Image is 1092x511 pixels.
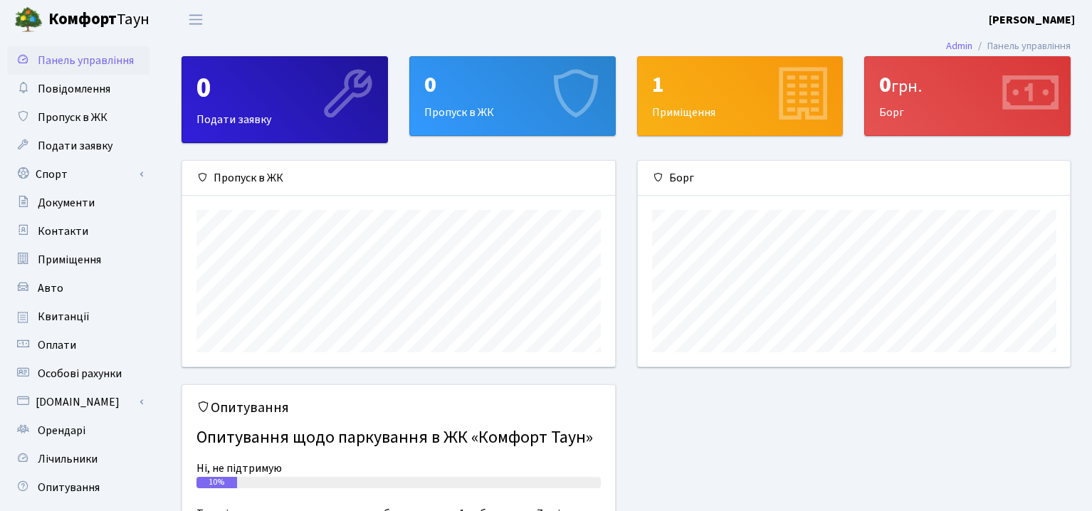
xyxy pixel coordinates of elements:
span: Таун [48,8,149,32]
span: Оплати [38,337,76,353]
span: Подати заявку [38,138,112,154]
div: 0 [424,71,601,98]
a: Пропуск в ЖК [7,103,149,132]
div: Подати заявку [182,57,387,142]
span: Опитування [38,480,100,495]
div: 0 [879,71,1056,98]
div: Борг [638,161,1071,196]
span: Орендарі [38,423,85,438]
div: Борг [865,57,1070,135]
img: logo.png [14,6,43,34]
div: 0 [196,71,373,105]
span: Контакти [38,223,88,239]
a: Панель управління [7,46,149,75]
b: Комфорт [48,8,117,31]
a: [PERSON_NAME] [989,11,1075,28]
a: [DOMAIN_NAME] [7,388,149,416]
span: Пропуск в ЖК [38,110,107,125]
span: грн. [891,74,922,99]
span: Повідомлення [38,81,110,97]
span: Панель управління [38,53,134,68]
a: Лічильники [7,445,149,473]
button: Переключити навігацію [178,8,214,31]
span: Приміщення [38,252,101,268]
a: Контакти [7,217,149,246]
span: Документи [38,195,95,211]
div: Ні, не підтримую [196,460,601,477]
a: Повідомлення [7,75,149,103]
li: Панель управління [972,38,1071,54]
a: 0Подати заявку [182,56,388,143]
h4: Опитування щодо паркування в ЖК «Комфорт Таун» [196,422,601,454]
span: Квитанції [38,309,90,325]
div: Пропуск в ЖК [182,161,615,196]
div: Пропуск в ЖК [410,57,615,135]
a: Опитування [7,473,149,502]
a: Орендарі [7,416,149,445]
a: Оплати [7,331,149,359]
a: Квитанції [7,302,149,331]
div: 1 [652,71,829,98]
a: Подати заявку [7,132,149,160]
span: Особові рахунки [38,366,122,381]
nav: breadcrumb [925,31,1092,61]
a: Admin [946,38,972,53]
span: Лічильники [38,451,98,467]
a: Документи [7,189,149,217]
h5: Опитування [196,399,601,416]
a: Авто [7,274,149,302]
a: Особові рахунки [7,359,149,388]
b: [PERSON_NAME] [989,12,1075,28]
a: 1Приміщення [637,56,844,136]
span: Авто [38,280,63,296]
a: 0Пропуск в ЖК [409,56,616,136]
a: Приміщення [7,246,149,274]
a: Спорт [7,160,149,189]
div: 10% [196,477,237,488]
div: Приміщення [638,57,843,135]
